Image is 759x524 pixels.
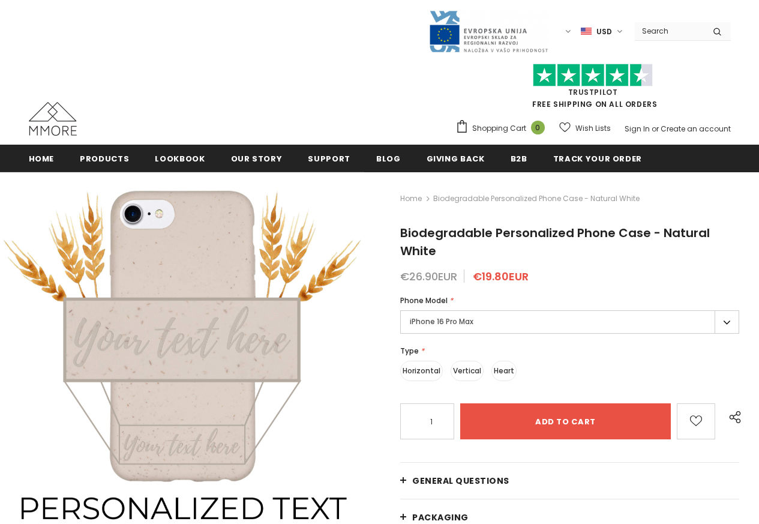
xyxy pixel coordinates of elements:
a: Track your order [553,145,642,172]
span: Phone Model [400,295,448,306]
span: Wish Lists [575,122,611,134]
span: Giving back [427,153,485,164]
label: Horizontal [400,361,443,381]
a: General Questions [400,463,739,499]
span: Biodegradable Personalized Phone Case - Natural White [433,191,640,206]
span: General Questions [412,475,509,487]
a: support [308,145,350,172]
input: Search Site [635,22,704,40]
a: Lookbook [155,145,205,172]
a: Products [80,145,129,172]
span: 0 [531,121,545,134]
span: Shopping Cart [472,122,526,134]
input: Add to cart [460,403,671,439]
span: FREE SHIPPING ON ALL ORDERS [455,69,731,109]
label: Heart [491,361,517,381]
span: €19.80EUR [473,269,529,284]
label: iPhone 16 Pro Max [400,310,739,334]
a: Giving back [427,145,485,172]
a: Home [29,145,55,172]
span: PACKAGING [412,511,469,523]
img: Javni Razpis [428,10,548,53]
a: Sign In [625,124,650,134]
img: MMORE Cases [29,102,77,136]
a: Blog [376,145,401,172]
a: Wish Lists [559,118,611,139]
a: Our Story [231,145,283,172]
a: Javni Razpis [428,26,548,36]
span: Track your order [553,153,642,164]
span: Products [80,153,129,164]
img: USD [581,26,592,37]
a: Shopping Cart 0 [455,119,551,137]
span: USD [596,26,612,38]
span: support [308,153,350,164]
span: €26.90EUR [400,269,457,284]
img: Trust Pilot Stars [533,64,653,87]
a: Home [400,191,422,206]
span: B2B [511,153,527,164]
span: Type [400,346,419,356]
span: Our Story [231,153,283,164]
a: Create an account [661,124,731,134]
span: or [652,124,659,134]
span: Biodegradable Personalized Phone Case - Natural White [400,224,710,259]
span: Home [29,153,55,164]
span: Lookbook [155,153,205,164]
span: Blog [376,153,401,164]
label: Vertical [451,361,484,381]
a: Trustpilot [568,87,618,97]
a: B2B [511,145,527,172]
